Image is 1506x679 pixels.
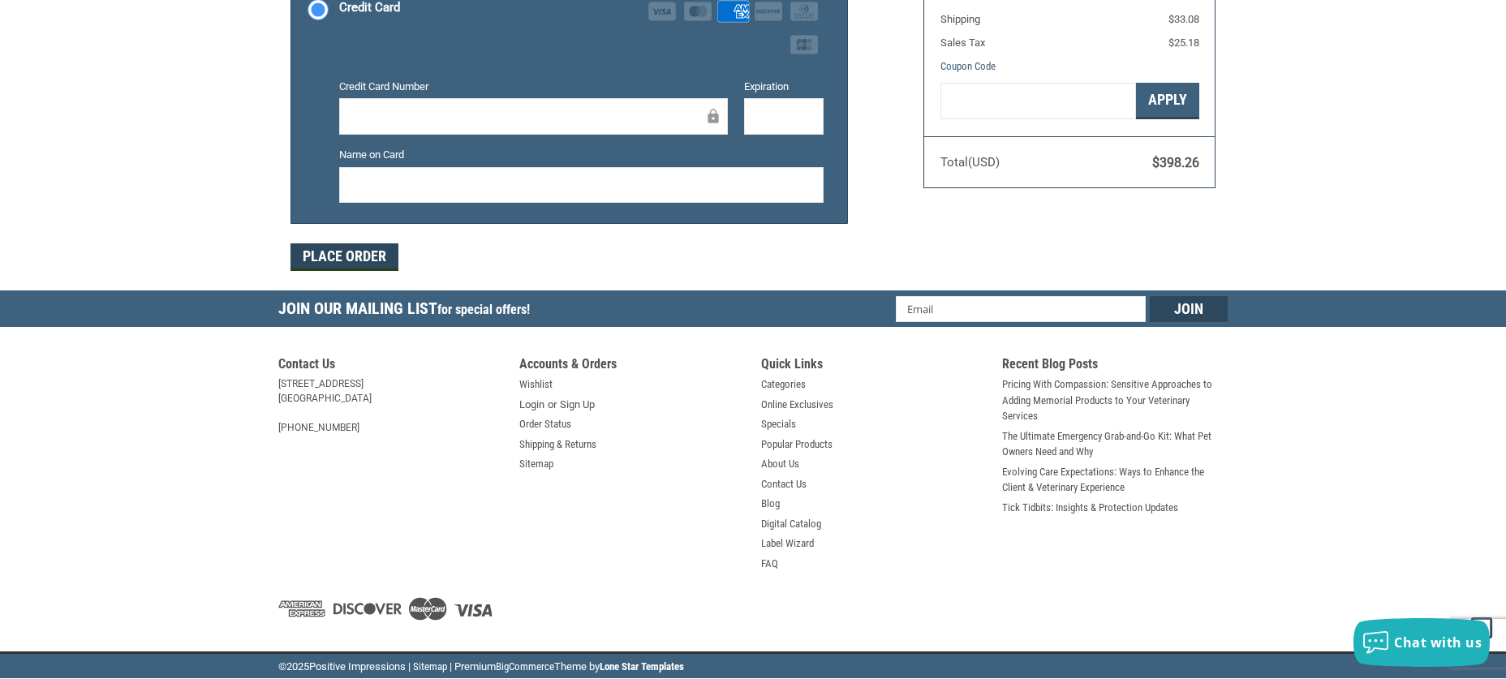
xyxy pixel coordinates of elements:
span: Sales Tax [940,37,985,49]
a: Tick Tidbits: Insights & Protection Updates [1002,500,1178,516]
a: FAQ [761,556,778,572]
button: Apply [1136,83,1199,119]
span: Shipping [940,13,980,25]
a: Blog [761,496,780,512]
a: The Ultimate Emergency Grab-and-Go Kit: What Pet Owners Need and Why [1002,428,1228,460]
a: Shipping & Returns [519,436,596,453]
a: Label Wizard [761,535,814,552]
a: Order Status [519,416,571,432]
input: Email [896,296,1147,322]
label: Expiration [744,79,824,95]
a: Coupon Code [940,60,996,72]
span: $25.18 [1168,37,1199,49]
a: About Us [761,456,799,472]
h5: Join Our Mailing List [278,290,538,332]
input: Gift Certificate or Coupon Code [940,83,1136,119]
a: BigCommerce [496,660,554,673]
span: for special offers! [437,302,530,317]
a: Lone Star Templates [600,660,684,673]
span: $398.26 [1152,155,1199,170]
li: | Premium Theme by [450,659,684,679]
span: 2025 [286,660,309,673]
label: Name on Card [339,147,824,163]
a: Sitemap [519,456,553,472]
a: Specials [761,416,796,432]
a: Categories [761,376,806,393]
a: Online Exclusives [761,397,833,413]
a: Popular Products [761,436,833,453]
span: or [538,397,566,413]
h5: Contact Us [278,356,504,376]
input: Join [1150,296,1228,322]
button: Chat with us [1353,618,1490,667]
a: Contact Us [761,476,807,492]
a: Digital Catalog [761,516,821,532]
a: Pricing With Compassion: Sensitive Approaches to Adding Memorial Products to Your Veterinary Serv... [1002,376,1228,424]
a: Login [519,397,544,413]
a: Evolving Care Expectations: Ways to Enhance the Client & Veterinary Experience [1002,464,1228,496]
a: Sign Up [560,397,595,413]
span: © Positive Impressions [278,660,406,673]
span: $33.08 [1168,13,1199,25]
button: Place Order [290,243,398,271]
address: [STREET_ADDRESS] [GEOGRAPHIC_DATA] [PHONE_NUMBER] [278,376,504,435]
label: Credit Card Number [339,79,729,95]
a: | Sitemap [408,660,447,673]
span: Chat with us [1394,634,1482,651]
span: Total (USD) [940,155,1000,170]
h5: Recent Blog Posts [1002,356,1228,376]
h5: Quick Links [761,356,987,376]
h5: Accounts & Orders [519,356,745,376]
a: Wishlist [519,376,553,393]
